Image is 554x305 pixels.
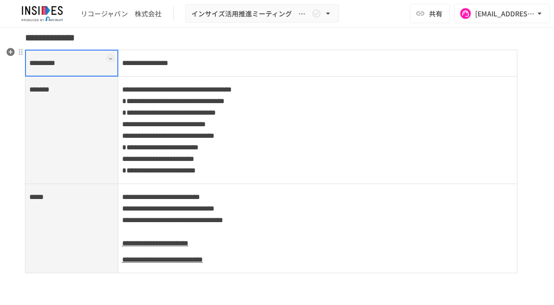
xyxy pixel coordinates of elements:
button: [EMAIL_ADDRESS][DOMAIN_NAME] [454,4,550,23]
img: JmGSPSkPjKwBq77AtHmwC7bJguQHJlCRQfAXtnx4WuV [12,6,73,21]
div: [EMAIL_ADDRESS][DOMAIN_NAME] [475,8,535,20]
div: リコージャパン 株式会社 [81,9,162,19]
button: 共有 [410,4,450,23]
span: 共有 [429,8,442,19]
span: インサイズ活用推進ミーティング ～2回目～ [191,8,310,20]
button: インサイズ活用推進ミーティング ～2回目～ [185,4,339,23]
